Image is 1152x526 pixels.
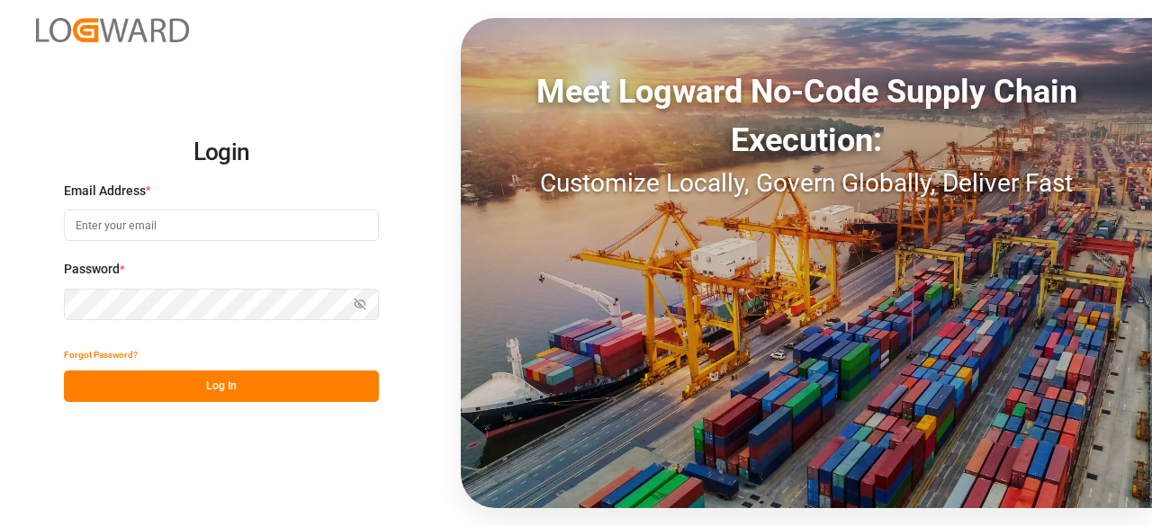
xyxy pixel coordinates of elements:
span: Password [64,260,120,279]
input: Enter your email [64,210,379,241]
button: Log In [64,370,379,402]
div: Customize Locally, Govern Globally, Deliver Fast [461,165,1152,202]
img: Logward_new_orange.png [36,18,189,42]
h2: Login [64,124,379,182]
button: Forgot Password? [64,339,138,370]
span: Email Address [64,182,146,201]
div: Meet Logward No-Code Supply Chain Execution: [461,67,1152,165]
